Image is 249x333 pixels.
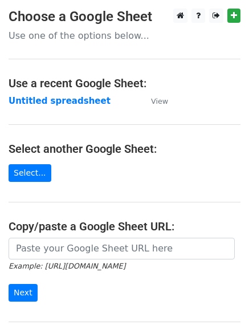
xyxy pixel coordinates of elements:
[9,284,38,302] input: Next
[9,238,235,259] input: Paste your Google Sheet URL here
[9,142,240,156] h4: Select another Google Sheet:
[9,262,125,270] small: Example: [URL][DOMAIN_NAME]
[9,164,51,182] a: Select...
[9,76,240,90] h4: Use a recent Google Sheet:
[9,220,240,233] h4: Copy/paste a Google Sheet URL:
[9,9,240,25] h3: Choose a Google Sheet
[9,30,240,42] p: Use one of the options below...
[151,97,168,105] small: View
[140,96,168,106] a: View
[9,96,111,106] a: Untitled spreadsheet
